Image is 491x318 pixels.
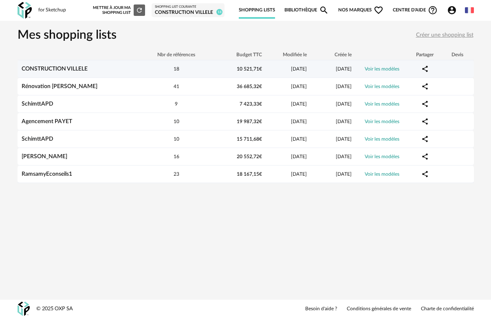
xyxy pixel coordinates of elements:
span: Share Variant icon [421,66,429,72]
span: € [259,119,262,124]
div: Nbr de références [140,52,213,57]
div: for Sketchup [38,7,66,13]
a: Shopping List courante CONSTRUCTION VILLELE 18 [155,5,221,15]
span: 23 [174,172,179,177]
div: Devis [441,52,474,57]
span: € [259,172,262,177]
button: Créer une shopping list [416,29,474,42]
a: Charte de confidentialité [421,306,474,312]
a: Voir les modèles [365,119,399,124]
span: [DATE] [291,119,307,124]
a: Conditions générales de vente [347,306,411,312]
span: Account Circle icon [447,5,457,15]
span: Share Variant icon [421,154,429,159]
div: Modifiée le [266,52,311,57]
img: OXP [18,2,32,19]
span: 15 711,68 [237,137,262,141]
span: [DATE] [291,66,307,71]
a: RamsamyEconseils1 [22,171,72,177]
div: Shopping List courante [155,5,221,9]
span: 41 [174,84,179,89]
span: [DATE] [291,84,307,89]
div: Partager [409,52,441,57]
img: fr [465,6,474,15]
span: 18 [216,9,222,15]
div: Budget TTC [213,52,266,57]
span: 10 [174,119,179,124]
span: [DATE] [336,172,352,177]
span: € [259,84,262,89]
a: Rénovation [PERSON_NAME] [22,84,97,89]
span: Share Variant icon [421,171,429,177]
span: [DATE] [336,119,352,124]
span: Share Variant icon [421,136,429,142]
span: 18 167,15 [237,172,262,177]
a: Voir les modèles [365,137,399,141]
span: [DATE] [336,137,352,141]
span: Refresh icon [136,8,143,12]
span: 20 552,72 [237,154,262,159]
span: 10 521,71 [237,66,262,71]
span: [DATE] [336,102,352,106]
span: Créer une shopping list [416,32,473,38]
a: Voir les modèles [365,154,399,159]
span: Account Circle icon [447,5,460,15]
span: Nos marques [338,2,384,19]
span: [DATE] [336,84,352,89]
span: [DATE] [291,137,307,141]
a: Shopping Lists [239,2,275,19]
span: Share Variant icon [421,101,429,107]
span: [DATE] [336,66,352,71]
a: Agencement PAYET [22,119,72,124]
a: BibliothèqueMagnify icon [284,2,329,19]
span: 10 [174,137,179,141]
span: Heart Outline icon [374,5,383,15]
a: CONSTRUCTION VILLELE [22,66,88,72]
span: € [259,137,262,141]
span: € [259,154,262,159]
span: [DATE] [291,172,307,177]
span: 18 [174,66,179,71]
a: SchimttAPD [22,136,53,142]
a: Voir les modèles [365,172,399,177]
span: Magnify icon [319,5,329,15]
span: Share Variant icon [421,119,429,124]
a: [PERSON_NAME] [22,154,67,159]
span: Share Variant icon [421,84,429,89]
a: SchimttAPD [22,101,53,107]
span: [DATE] [291,102,307,106]
a: Voir les modèles [365,66,399,71]
div: © 2025 OXP SA [36,305,73,312]
img: OXP [18,302,30,316]
span: 7 423,33 [240,102,262,106]
div: Mettre à jour ma Shopping List [93,4,145,16]
div: Créée le [311,52,356,57]
h1: Mes shopping lists [18,27,117,43]
a: Voir les modèles [365,84,399,89]
div: CONSTRUCTION VILLELE [155,9,221,16]
a: Besoin d'aide ? [305,306,337,312]
span: Help Circle Outline icon [428,5,438,15]
span: 16 [174,154,179,159]
span: € [259,66,262,71]
span: € [259,102,262,106]
span: [DATE] [291,154,307,159]
a: Voir les modèles [365,102,399,106]
span: Centre d'aideHelp Circle Outline icon [393,5,438,15]
span: [DATE] [336,154,352,159]
span: 19 987,32 [237,119,262,124]
span: 9 [175,102,178,106]
span: 36 685,32 [237,84,262,89]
